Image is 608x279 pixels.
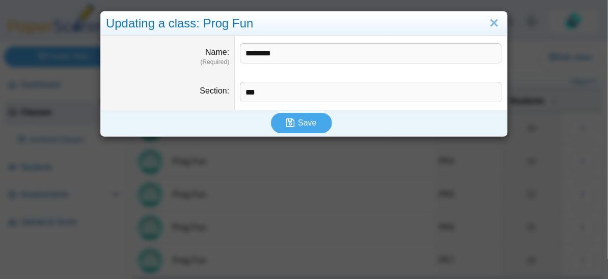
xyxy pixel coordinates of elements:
[200,86,230,95] label: Section
[101,12,507,36] div: Updating a class: Prog Fun
[271,113,332,133] button: Save
[486,15,502,32] a: Close
[298,118,316,127] span: Save
[106,58,229,67] dfn: (Required)
[205,48,229,56] label: Name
